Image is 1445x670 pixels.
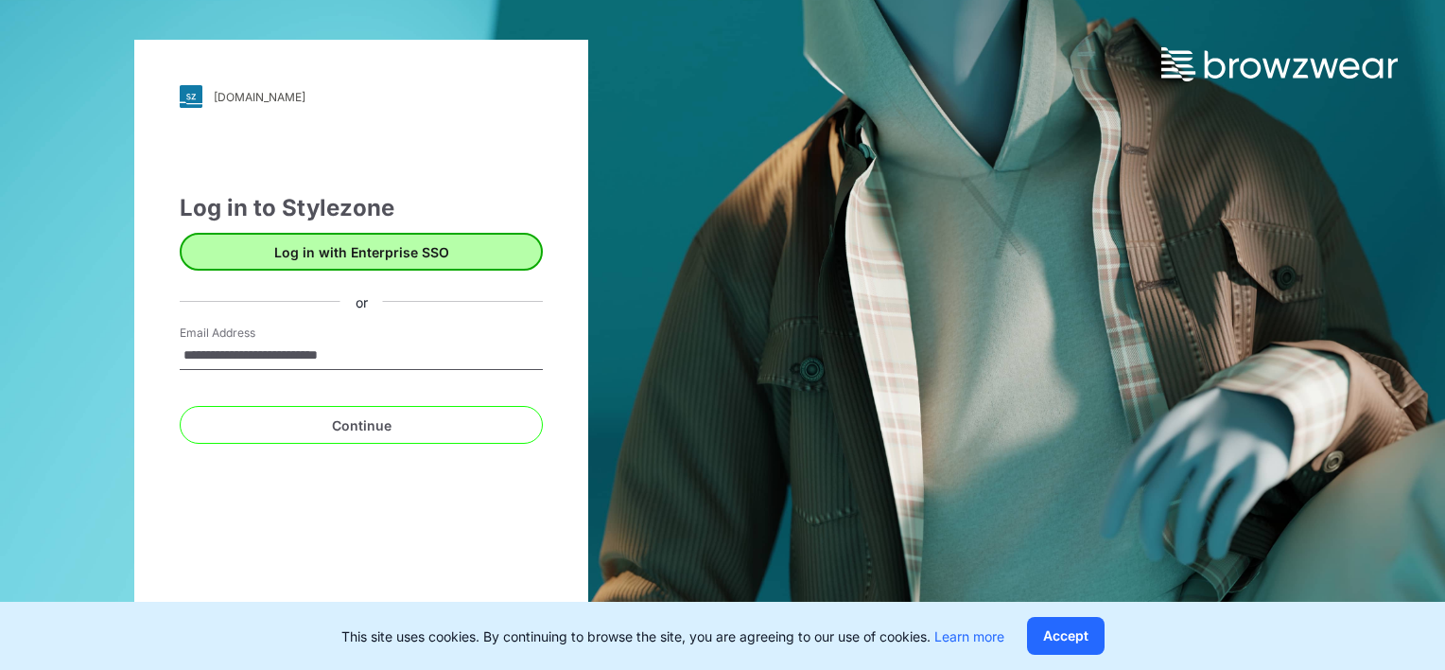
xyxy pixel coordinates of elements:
div: or [340,291,383,311]
img: svg+xml;base64,PHN2ZyB3aWR0aD0iMjgiIGhlaWdodD0iMjgiIHZpZXdCb3g9IjAgMCAyOCAyOCIgZmlsbD0ibm9uZSIgeG... [180,85,202,108]
p: This site uses cookies. By continuing to browse the site, you are agreeing to our use of cookies. [341,626,1004,646]
div: [DOMAIN_NAME] [214,90,305,104]
button: Accept [1027,617,1105,655]
div: Log in to Stylezone [180,191,543,225]
button: Continue [180,406,543,444]
img: browzwear-logo.73288ffb.svg [1161,47,1398,81]
label: Email Address [180,325,312,342]
a: Learn more [934,628,1004,644]
button: Log in with Enterprise SSO [180,233,543,271]
a: [DOMAIN_NAME] [180,85,543,108]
